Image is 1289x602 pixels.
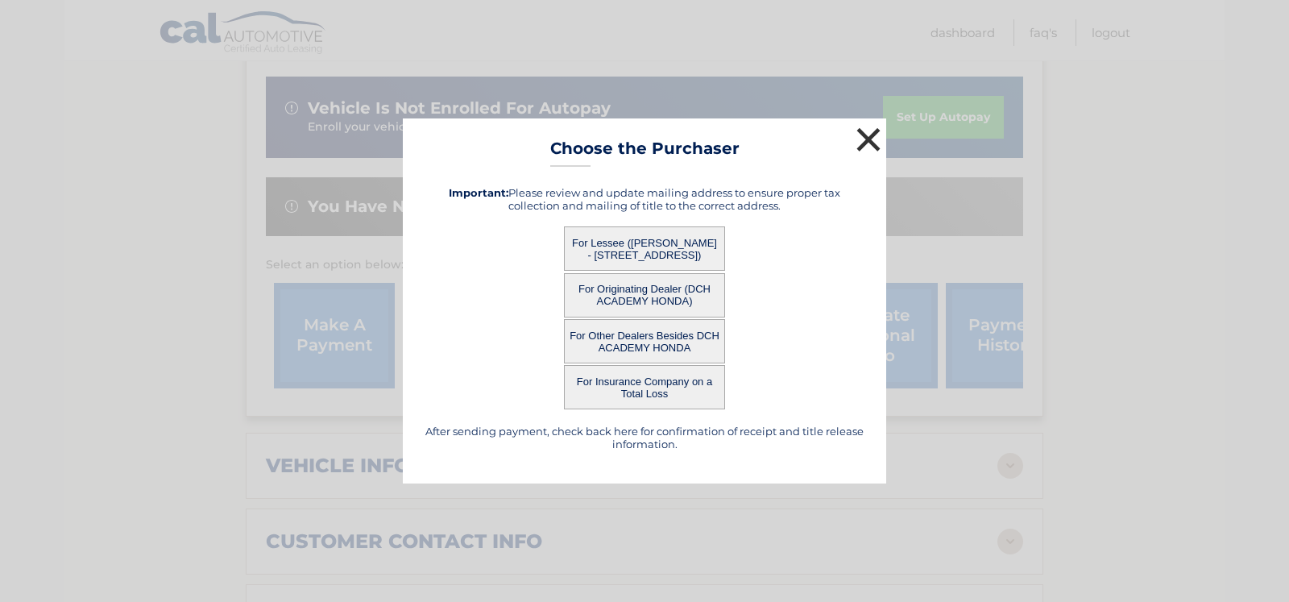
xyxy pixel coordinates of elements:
[564,273,725,318] button: For Originating Dealer (DCH ACADEMY HONDA)
[550,139,740,167] h3: Choose the Purchaser
[449,186,508,199] strong: Important:
[564,319,725,363] button: For Other Dealers Besides DCH ACADEMY HONDA
[423,186,866,212] h5: Please review and update mailing address to ensure proper tax collection and mailing of title to ...
[564,365,725,409] button: For Insurance Company on a Total Loss
[564,226,725,271] button: For Lessee ([PERSON_NAME] - [STREET_ADDRESS])
[423,425,866,450] h5: After sending payment, check back here for confirmation of receipt and title release information.
[852,123,885,156] button: ×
